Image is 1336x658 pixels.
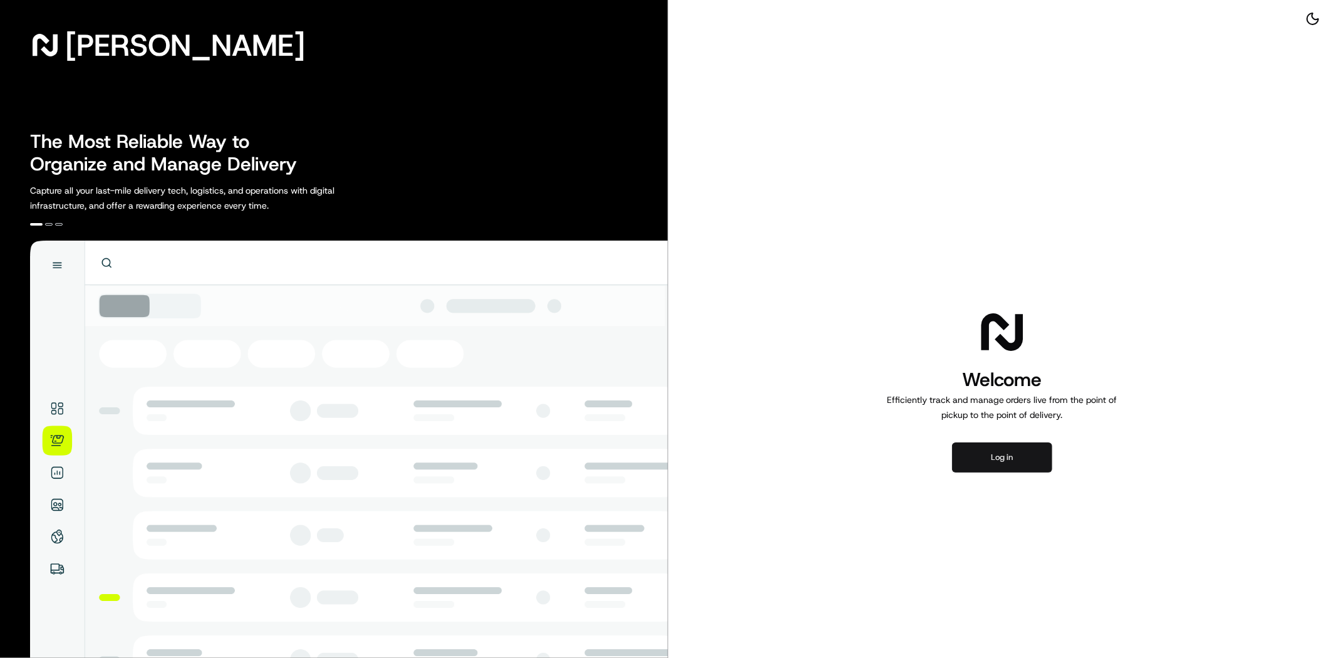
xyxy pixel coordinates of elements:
[882,367,1122,392] h1: Welcome
[30,130,311,175] h2: The Most Reliable Way to Organize and Manage Delivery
[65,33,305,58] span: [PERSON_NAME]
[30,183,391,213] p: Capture all your last-mile delivery tech, logistics, and operations with digital infrastructure, ...
[952,442,1052,473] button: Log in
[882,392,1122,422] p: Efficiently track and manage orders live from the point of pickup to the point of delivery.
